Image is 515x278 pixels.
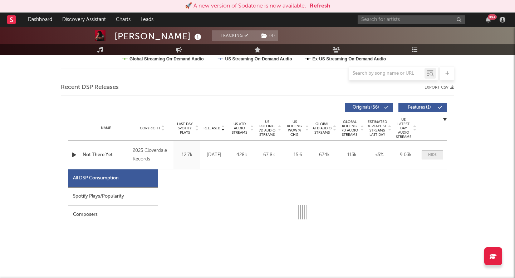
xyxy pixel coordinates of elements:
div: 2025 Cloverdale Records [133,147,172,164]
div: 9.03k [395,152,416,159]
a: Charts [111,13,136,27]
div: Name [83,125,129,131]
span: Last Day Spotify Plays [175,122,194,135]
div: 12.7k [175,152,198,159]
span: Originals ( 56 ) [349,105,382,110]
span: Features ( 1 ) [403,105,436,110]
button: Tracking [212,30,257,41]
span: Copyright [140,126,161,130]
span: Global Rolling 7D Audio Streams [340,120,359,137]
div: 67.8k [257,152,281,159]
span: US Rolling WoW % Chg [285,120,304,137]
span: ( 4 ) [257,30,279,41]
a: Leads [136,13,158,27]
text: US Streaming On-Demand Audio [225,56,292,61]
div: [DATE] [202,152,226,159]
span: Global ATD Audio Streams [312,122,332,135]
a: Dashboard [23,13,57,27]
div: All DSP Consumption [73,174,119,183]
div: 113k [340,152,364,159]
input: Search for artists [358,15,465,24]
span: Recent DSP Releases [61,83,119,92]
span: US ATD Audio Streams [230,122,249,135]
span: Released [203,126,220,130]
div: [PERSON_NAME] [114,30,203,42]
div: 674k [312,152,336,159]
a: Discovery Assistant [57,13,111,27]
a: Not There Yet [83,152,129,159]
button: Export CSV [425,85,454,90]
button: Originals(56) [345,103,393,112]
button: Refresh [310,2,330,10]
span: Estimated % Playlist Streams Last Day [367,120,387,137]
text: Global Streaming On-Demand Audio [129,56,204,61]
div: <5% [367,152,391,159]
button: 99+ [486,17,491,23]
div: 🚀 A new version of Sodatone is now available. [185,2,306,10]
div: Spotify Plays/Popularity [68,188,158,206]
input: Search by song name or URL [349,71,425,76]
button: (4) [257,30,278,41]
span: US Rolling 7D Audio Streams [257,120,277,137]
div: Composers [68,206,158,224]
span: US Latest Day Audio Streams [395,118,412,139]
button: Features(1) [398,103,447,112]
div: 428k [230,152,254,159]
div: -15.6 [285,152,309,159]
text: Ex-US Streaming On-Demand Audio [313,56,386,61]
div: 99 + [488,14,497,20]
div: All DSP Consumption [68,169,158,188]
